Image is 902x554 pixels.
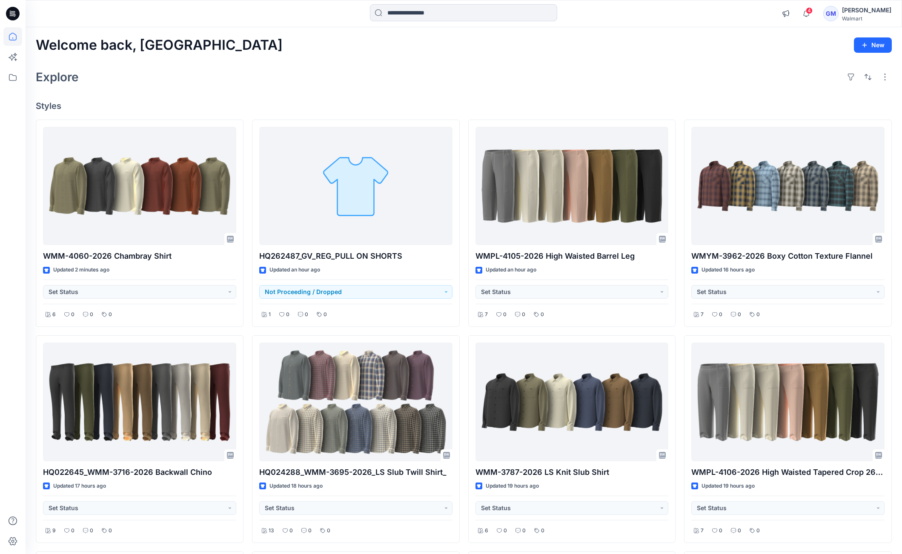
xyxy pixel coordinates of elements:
[269,482,323,491] p: Updated 18 hours ago
[90,310,93,319] p: 0
[53,482,106,491] p: Updated 17 hours ago
[806,7,813,14] span: 4
[691,343,885,461] a: WMPL-4106-2026 High Waisted Tapered Crop 26 Inch
[71,526,74,535] p: 0
[43,466,236,478] p: HQ022645_WMM-3716-2026 Backwall Chino
[90,526,93,535] p: 0
[269,310,271,319] p: 1
[36,70,79,84] h2: Explore
[324,310,327,319] p: 0
[701,526,704,535] p: 7
[52,310,56,319] p: 6
[36,37,283,53] h2: Welcome back, [GEOGRAPHIC_DATA]
[522,310,525,319] p: 0
[701,310,704,319] p: 7
[259,343,452,461] a: HQ024288_WMM-3695-2026_LS Slub Twill Shirt_
[486,266,536,274] p: Updated an hour ago
[475,250,669,262] p: WMPL-4105-2026 High Waisted Barrel Leg
[691,466,885,478] p: WMPL-4106-2026 High Waisted Tapered Crop 26 Inch
[475,127,669,246] a: WMPL-4105-2026 High Waisted Barrel Leg
[53,266,109,274] p: Updated 2 minutes ago
[719,526,722,535] p: 0
[286,310,289,319] p: 0
[109,310,112,319] p: 0
[485,310,488,319] p: 7
[504,526,507,535] p: 0
[738,526,741,535] p: 0
[327,526,330,535] p: 0
[486,482,539,491] p: Updated 19 hours ago
[842,5,891,15] div: [PERSON_NAME]
[702,266,755,274] p: Updated 16 hours ago
[43,343,236,461] a: HQ022645_WMM-3716-2026 Backwall Chino
[854,37,892,53] button: New
[719,310,722,319] p: 0
[305,310,308,319] p: 0
[308,526,312,535] p: 0
[43,250,236,262] p: WMM-4060-2026 Chambray Shirt
[756,310,760,319] p: 0
[485,526,488,535] p: 6
[541,526,544,535] p: 0
[259,466,452,478] p: HQ024288_WMM-3695-2026_LS Slub Twill Shirt_
[269,526,274,535] p: 13
[823,6,839,21] div: GM
[691,127,885,246] a: WMYM-3962-2026 Boxy Cotton Texture Flannel
[36,101,892,111] h4: Styles
[691,250,885,262] p: WMYM-3962-2026 Boxy Cotton Texture Flannel
[43,127,236,246] a: WMM-4060-2026 Chambray Shirt
[475,466,669,478] p: WMM-3787-2026 LS Knit Slub Shirt
[475,343,669,461] a: WMM-3787-2026 LS Knit Slub Shirt
[109,526,112,535] p: 0
[503,310,507,319] p: 0
[842,15,891,22] div: Walmart
[541,310,544,319] p: 0
[702,482,755,491] p: Updated 19 hours ago
[738,310,741,319] p: 0
[756,526,760,535] p: 0
[259,127,452,246] a: HQ262487_GV_REG_PULL ON SHORTS
[289,526,293,535] p: 0
[522,526,526,535] p: 0
[259,250,452,262] p: HQ262487_GV_REG_PULL ON SHORTS
[52,526,56,535] p: 9
[269,266,320,274] p: Updated an hour ago
[71,310,74,319] p: 0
